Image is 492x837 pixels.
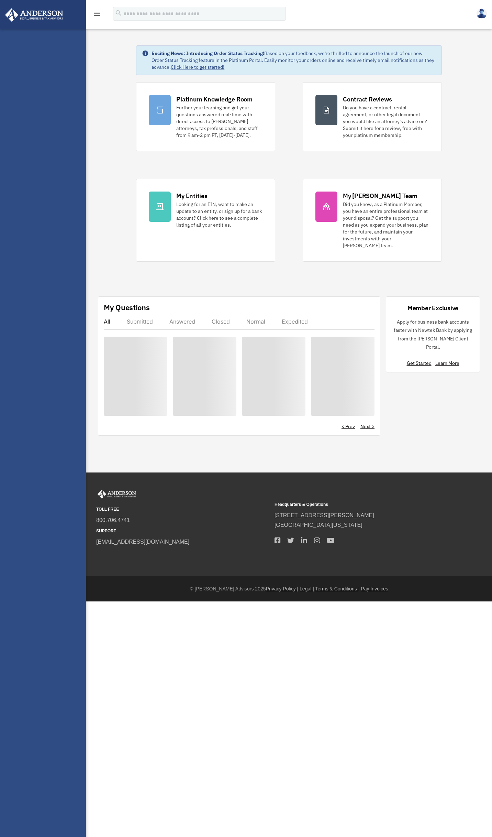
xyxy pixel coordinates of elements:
[435,360,459,366] a: Learn More
[342,423,355,430] a: < Prev
[127,318,153,325] div: Submitted
[360,423,374,430] a: Next >
[407,360,434,366] a: Get Started
[275,522,362,528] a: [GEOGRAPHIC_DATA][US_STATE]
[392,318,474,351] p: Apply for business bank accounts faster with Newtek Bank by applying from the [PERSON_NAME] Clien...
[152,50,436,70] div: Based on your feedback, we're thrilled to announce the launch of our new Order Status Tracking fe...
[96,490,137,499] img: Anderson Advisors Platinum Portal
[343,192,417,200] div: My [PERSON_NAME] Team
[343,201,429,249] div: Did you know, as a Platinum Member, you have an entire professional team at your disposal? Get th...
[104,318,110,325] div: All
[115,9,122,17] i: search
[96,539,189,545] a: [EMAIL_ADDRESS][DOMAIN_NAME]
[407,304,458,312] div: Member Exclusive
[343,104,429,139] div: Do you have a contract, rental agreement, or other legal document you would like an attorney's ad...
[93,10,101,18] i: menu
[176,104,262,139] div: Further your learning and get your questions answered real-time with direct access to [PERSON_NAM...
[169,318,195,325] div: Answered
[104,302,150,313] div: My Questions
[212,318,230,325] div: Closed
[176,201,262,228] div: Looking for an EIN, want to make an update to an entity, or sign up for a bank account? Click her...
[303,179,442,262] a: My [PERSON_NAME] Team Did you know, as a Platinum Member, you have an entire professional team at...
[300,586,314,591] a: Legal |
[93,12,101,18] a: menu
[96,528,270,535] small: SUPPORT
[96,506,270,513] small: TOLL FREE
[282,318,308,325] div: Expedited
[171,64,224,70] a: Click Here to get started!
[275,501,448,508] small: Headquarters & Operations
[343,95,392,104] div: Contract Reviews
[361,586,388,591] a: Pay Invoices
[275,512,374,518] a: [STREET_ADDRESS][PERSON_NAME]
[477,9,487,19] img: User Pic
[266,586,299,591] a: Privacy Policy |
[176,95,253,104] div: Platinum Knowledge Room
[315,586,360,591] a: Terms & Conditions |
[3,8,65,22] img: Anderson Advisors Platinum Portal
[96,517,130,523] a: 800.706.4741
[136,179,275,262] a: My Entities Looking for an EIN, want to make an update to an entity, or sign up for a bank accoun...
[303,82,442,151] a: Contract Reviews Do you have a contract, rental agreement, or other legal document you would like...
[136,82,275,151] a: Platinum Knowledge Room Further your learning and get your questions answered real-time with dire...
[176,192,207,200] div: My Entities
[246,318,265,325] div: Normal
[152,50,264,56] strong: Exciting News: Introducing Order Status Tracking!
